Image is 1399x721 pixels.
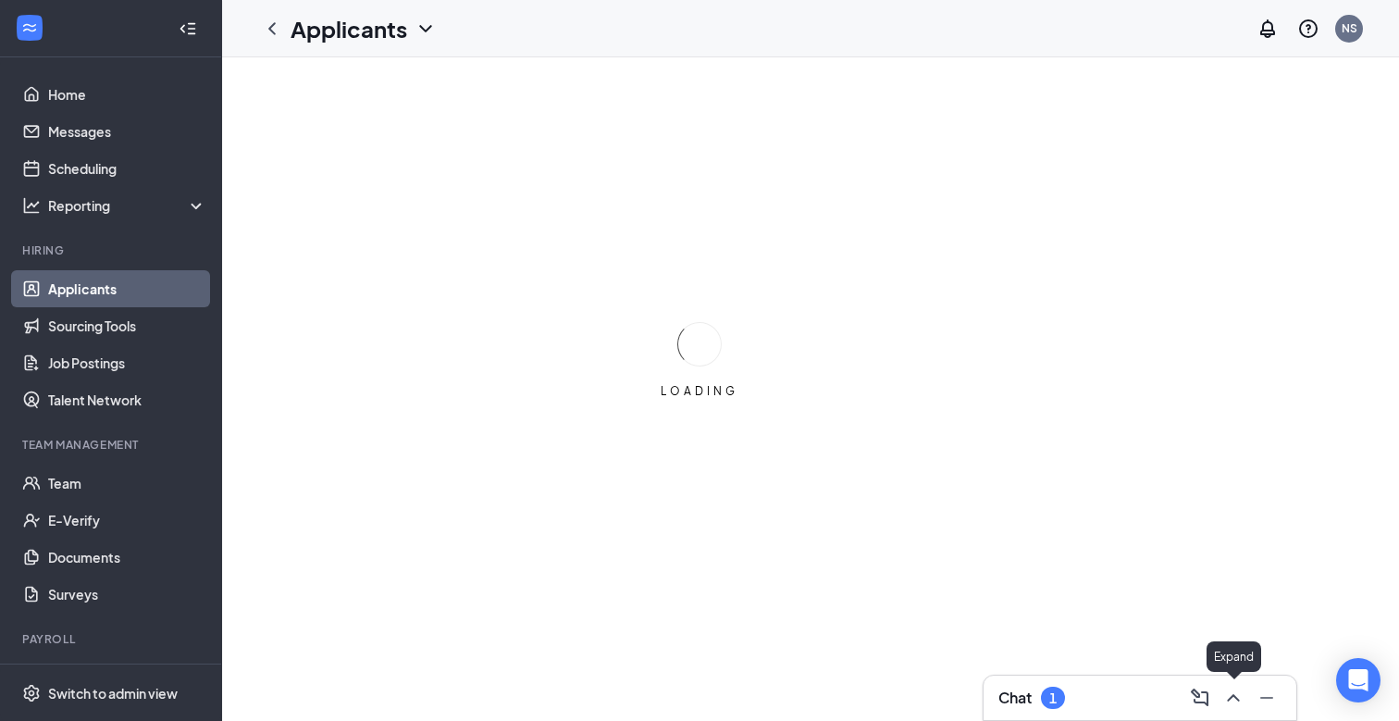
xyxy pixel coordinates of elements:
button: ComposeMessage [1185,683,1215,713]
div: Hiring [22,242,203,258]
h3: Chat [998,688,1032,708]
svg: ChevronUp [1222,687,1244,709]
button: Minimize [1252,683,1281,713]
div: Open Intercom Messenger [1336,658,1380,702]
a: E-Verify [48,502,206,539]
svg: Minimize [1256,687,1278,709]
a: Scheduling [48,150,206,187]
a: Surveys [48,576,206,613]
a: Home [48,76,206,113]
svg: ComposeMessage [1189,687,1211,709]
svg: WorkstreamLogo [20,19,39,37]
svg: Notifications [1257,18,1279,40]
a: Messages [48,113,206,150]
a: Talent Network [48,381,206,418]
a: Job Postings [48,344,206,381]
a: Sourcing Tools [48,307,206,344]
svg: ChevronLeft [261,18,283,40]
a: Team [48,465,206,502]
svg: Collapse [179,19,197,38]
svg: Analysis [22,196,41,215]
a: Payroll [48,659,206,696]
div: Switch to admin view [48,684,178,702]
div: NS [1342,20,1357,36]
div: Team Management [22,437,203,453]
div: Payroll [22,631,203,647]
button: ChevronUp [1219,683,1248,713]
h1: Applicants [291,13,407,44]
svg: QuestionInfo [1297,18,1319,40]
div: Expand [1207,641,1261,672]
svg: Settings [22,684,41,702]
a: Documents [48,539,206,576]
div: Reporting [48,196,207,215]
a: Applicants [48,270,206,307]
div: LOADING [653,383,746,399]
svg: ChevronDown [415,18,437,40]
div: 1 [1049,690,1057,706]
